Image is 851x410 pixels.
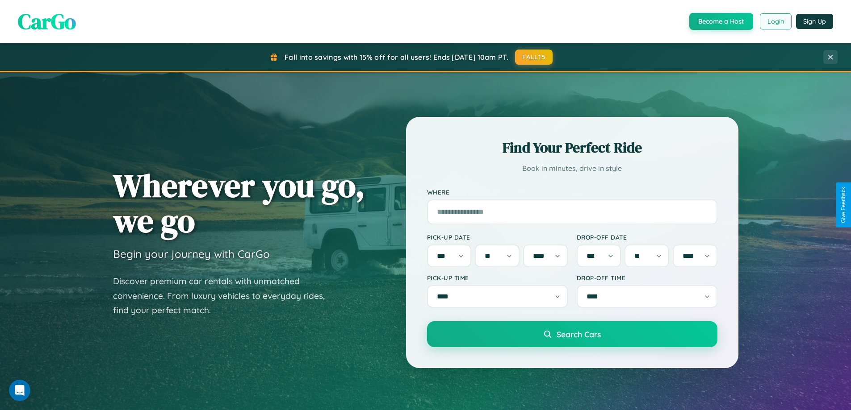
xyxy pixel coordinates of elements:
label: Where [427,188,717,196]
label: Drop-off Date [577,233,717,241]
label: Pick-up Date [427,233,568,241]
h1: Wherever you go, we go [113,168,365,238]
h3: Begin your journey with CarGo [113,247,270,261]
button: FALL15 [515,50,553,65]
iframe: Intercom live chat [9,380,30,401]
label: Drop-off Time [577,274,717,282]
span: Fall into savings with 15% off for all users! Ends [DATE] 10am PT. [285,53,508,62]
p: Discover premium car rentals with unmatched convenience. From luxury vehicles to everyday rides, ... [113,274,336,318]
span: CarGo [18,7,76,36]
button: Search Cars [427,321,717,347]
button: Login [760,13,792,29]
button: Sign Up [796,14,833,29]
h2: Find Your Perfect Ride [427,138,717,157]
div: Give Feedback [840,187,847,223]
p: Book in minutes, drive in style [427,162,717,175]
span: Search Cars [557,329,601,339]
label: Pick-up Time [427,274,568,282]
button: Become a Host [689,13,753,30]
